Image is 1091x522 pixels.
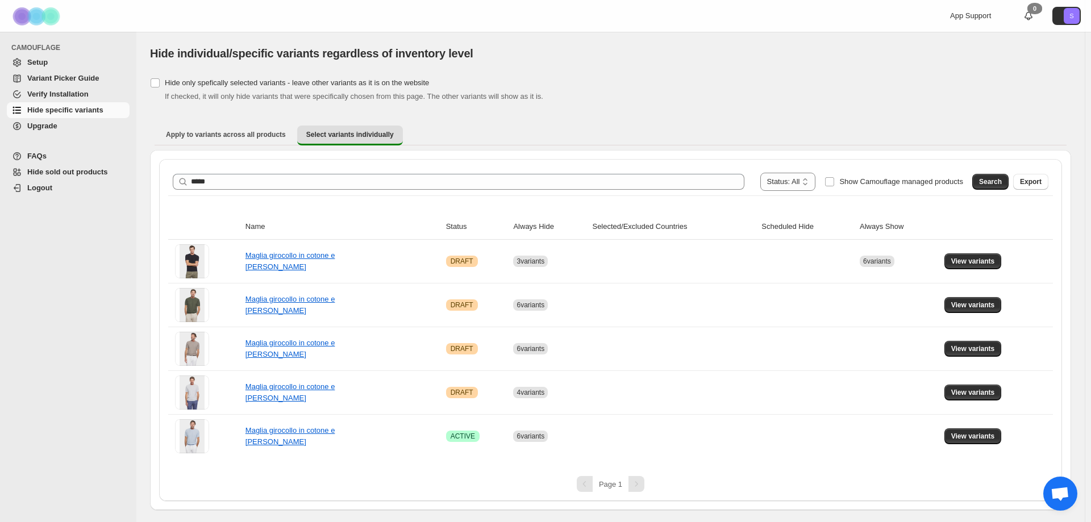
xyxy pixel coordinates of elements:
button: View variants [944,341,1002,357]
span: DRAFT [451,388,473,397]
a: Hide specific variants [7,102,130,118]
button: View variants [944,385,1002,400]
span: App Support [950,11,991,20]
span: DRAFT [451,257,473,266]
button: Avatar with initials S [1052,7,1081,25]
span: View variants [951,432,995,441]
a: Logout [7,180,130,196]
span: 6 variants [517,432,544,440]
button: View variants [944,428,1002,444]
button: Apply to variants across all products [157,126,295,144]
span: Select variants individually [306,130,394,139]
nav: Pagination [168,476,1053,492]
div: 0 [1027,3,1042,14]
span: View variants [951,300,995,310]
span: 4 variants [517,389,544,396]
img: Camouflage [9,1,66,32]
a: FAQs [7,148,130,164]
span: Avatar with initials S [1064,8,1080,24]
span: Hide individual/specific variants regardless of inventory level [150,47,473,60]
span: Export [1020,177,1042,186]
div: Select variants individually [150,150,1071,510]
button: View variants [944,253,1002,269]
span: Upgrade [27,122,57,130]
a: Upgrade [7,118,130,134]
span: View variants [951,257,995,266]
span: 3 variants [517,257,544,265]
a: Maglia girocollo in cotone e [PERSON_NAME] [245,426,335,446]
button: Select variants individually [297,126,403,145]
span: 6 variants [517,301,544,309]
span: Verify Installation [27,90,89,98]
span: Apply to variants across all products [166,130,286,139]
span: ACTIVE [451,432,475,441]
span: DRAFT [451,300,473,310]
text: S [1069,12,1073,19]
span: 6 variants [517,345,544,353]
span: Hide only spefically selected variants - leave other variants as it is on the website [165,78,429,87]
span: Hide specific variants [27,106,103,114]
button: View variants [944,297,1002,313]
th: Selected/Excluded Countries [589,214,758,240]
a: Maglia girocollo in cotone e [PERSON_NAME] [245,295,335,315]
th: Status [443,214,510,240]
span: Variant Picker Guide [27,74,99,82]
a: Maglia girocollo in cotone e [PERSON_NAME] [245,251,335,271]
span: Hide sold out products [27,168,108,176]
span: If checked, it will only hide variants that were specifically chosen from this page. The other va... [165,92,543,101]
button: Search [972,174,1009,190]
th: Always Show [856,214,941,240]
span: DRAFT [451,344,473,353]
th: Name [242,214,443,240]
span: View variants [951,388,995,397]
a: 0 [1023,10,1034,22]
span: Search [979,177,1002,186]
span: Page 1 [599,480,622,488]
a: Verify Installation [7,86,130,102]
a: Maglia girocollo in cotone e [PERSON_NAME] [245,382,335,402]
span: Show Camouflage managed products [839,177,963,186]
span: View variants [951,344,995,353]
a: Variant Picker Guide [7,70,130,86]
span: Setup [27,58,48,66]
span: Logout [27,183,52,192]
span: 6 variants [863,257,891,265]
button: Export [1013,174,1048,190]
a: Aprire la chat [1043,477,1077,511]
a: Hide sold out products [7,164,130,180]
a: Maglia girocollo in cotone e [PERSON_NAME] [245,339,335,358]
th: Always Hide [510,214,589,240]
a: Setup [7,55,130,70]
span: CAMOUFLAGE [11,43,131,52]
span: FAQs [27,152,47,160]
th: Scheduled Hide [758,214,856,240]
